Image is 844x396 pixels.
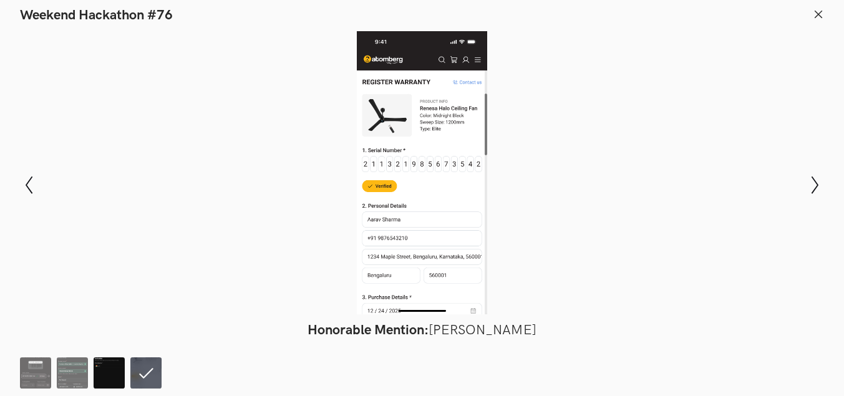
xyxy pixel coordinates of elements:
[308,322,429,339] strong: Honorable Mention:
[20,7,173,24] h1: Weekend Hackathon #76
[57,357,88,389] img: atomberg_challenge_Rati_Agarwal.png
[94,357,125,389] img: Atomberg_Srinivasan.png
[20,357,51,389] img: Atomberg_Warranty_Revamp_-_Pulkit_Yadav.png
[48,322,797,339] figcaption: [PERSON_NAME]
